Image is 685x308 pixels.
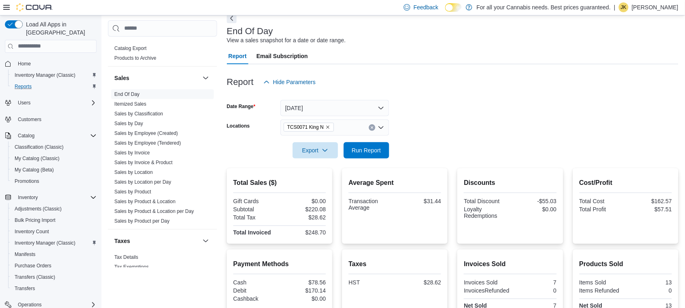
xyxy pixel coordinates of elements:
button: Hide Parameters [260,74,319,90]
div: $57.51 [627,206,672,213]
span: JK [621,2,627,12]
span: Inventory [18,194,38,201]
h2: Taxes [349,259,441,269]
button: Sales [201,73,211,83]
a: Home [15,59,34,69]
div: Cash [233,279,278,286]
input: Dark Mode [445,3,462,12]
button: Promotions [8,176,100,187]
span: Users [15,98,97,108]
h2: Total Sales ($) [233,178,326,188]
a: Sales by Product & Location [114,199,176,204]
a: Purchase Orders [11,261,55,271]
div: Items Sold [579,279,624,286]
button: My Catalog (Classic) [8,153,100,164]
span: Bulk Pricing Import [15,217,56,223]
div: $220.08 [281,206,326,213]
h2: Average Spent [349,178,441,188]
div: Debit [233,287,278,294]
h2: Payment Methods [233,259,326,269]
span: Inventory Count [11,227,97,236]
span: Catalog [15,131,97,141]
button: Taxes [114,237,199,245]
span: Reports [11,82,97,91]
div: $28.62 [396,279,441,286]
span: Transfers [15,285,35,292]
button: Inventory Manager (Classic) [8,69,100,81]
div: HST [349,279,393,286]
span: End Of Day [114,91,140,98]
span: Sales by Location per Day [114,179,171,185]
a: Inventory Manager (Classic) [11,70,79,80]
span: Manifests [11,249,97,259]
a: Customers [15,115,45,124]
a: Sales by Classification [114,111,163,117]
button: Export [293,142,338,158]
div: Invoices Sold [464,279,508,286]
span: Classification (Classic) [11,142,97,152]
span: Customers [18,116,41,123]
div: Total Tax [233,214,278,221]
button: My Catalog (Beta) [8,164,100,176]
span: Catalog Export [114,45,146,52]
span: Sales by Invoice [114,150,150,156]
a: Sales by Employee (Tendered) [114,140,181,146]
div: InvoicesRefunded [464,287,509,294]
span: Adjustments (Classic) [15,206,62,212]
div: -$55.03 [512,198,557,204]
span: Transfers (Classic) [15,274,55,280]
span: TCS0071 King N [287,123,324,131]
span: Transfers (Classic) [11,272,97,282]
button: Classification (Classic) [8,141,100,153]
h2: Invoices Sold [464,259,556,269]
div: Sales [108,89,217,229]
a: Reports [11,82,35,91]
button: Products [201,27,211,37]
span: Inventory Manager (Classic) [11,70,97,80]
a: Tax Details [114,254,138,260]
button: Customers [2,113,100,125]
span: Load All Apps in [GEOGRAPHIC_DATA] [23,20,97,37]
strong: Total Invoiced [233,229,271,236]
span: Inventory Manager (Classic) [15,240,75,246]
span: Home [18,61,31,67]
span: Export [297,142,333,158]
span: Sales by Day [114,120,143,127]
button: Inventory Count [8,226,100,237]
div: Transaction Average [349,198,393,211]
button: Run Report [344,142,389,158]
a: Itemized Sales [114,101,146,107]
button: Users [2,97,100,108]
h3: End Of Day [227,26,273,36]
span: Run Report [352,146,381,154]
button: Taxes [201,236,211,246]
span: My Catalog (Beta) [15,167,54,173]
a: Sales by Invoice [114,150,150,156]
span: Inventory Count [15,228,49,235]
span: Sales by Classification [114,111,163,117]
span: Purchase Orders [15,262,52,269]
a: My Catalog (Beta) [11,165,57,175]
button: Bulk Pricing Import [8,215,100,226]
a: Inventory Manager (Classic) [11,238,79,248]
span: Promotions [11,176,97,186]
span: Products to Archive [114,55,156,61]
span: My Catalog (Beta) [11,165,97,175]
div: Subtotal [233,206,278,213]
span: Sales by Invoice & Product [114,159,172,166]
h3: Sales [114,74,129,82]
img: Cova [16,3,53,11]
span: Customers [15,114,97,124]
span: Feedback [414,3,438,11]
span: Promotions [15,178,39,184]
button: Users [15,98,34,108]
span: Classification (Classic) [15,144,64,150]
span: My Catalog (Classic) [15,155,60,162]
span: Transfers [11,284,97,293]
span: My Catalog (Classic) [11,154,97,163]
div: 13 [627,279,672,286]
a: Sales by Employee (Created) [114,130,178,136]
